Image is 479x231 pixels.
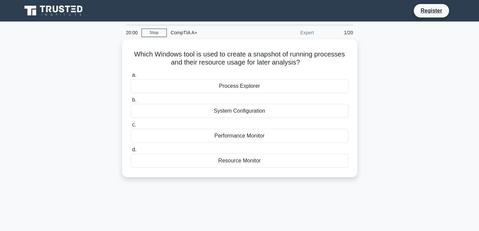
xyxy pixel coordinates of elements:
div: Resource Monitor [131,154,349,168]
h5: Which Windows tool is used to create a snapshot of running processes and their resource usage for... [130,50,349,67]
div: Expert [259,26,318,39]
div: System Configuration [131,104,349,118]
div: 20:00 [122,26,142,39]
span: d. [132,147,136,152]
a: Register [416,6,446,15]
a: Stop [142,29,167,37]
div: 1/20 [318,26,357,39]
div: Process Explorer [131,79,349,93]
span: a. [132,72,136,78]
span: b. [132,97,136,103]
span: c. [132,122,136,127]
div: CompTIA A+ [167,26,259,39]
div: Performance Monitor [131,129,349,143]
